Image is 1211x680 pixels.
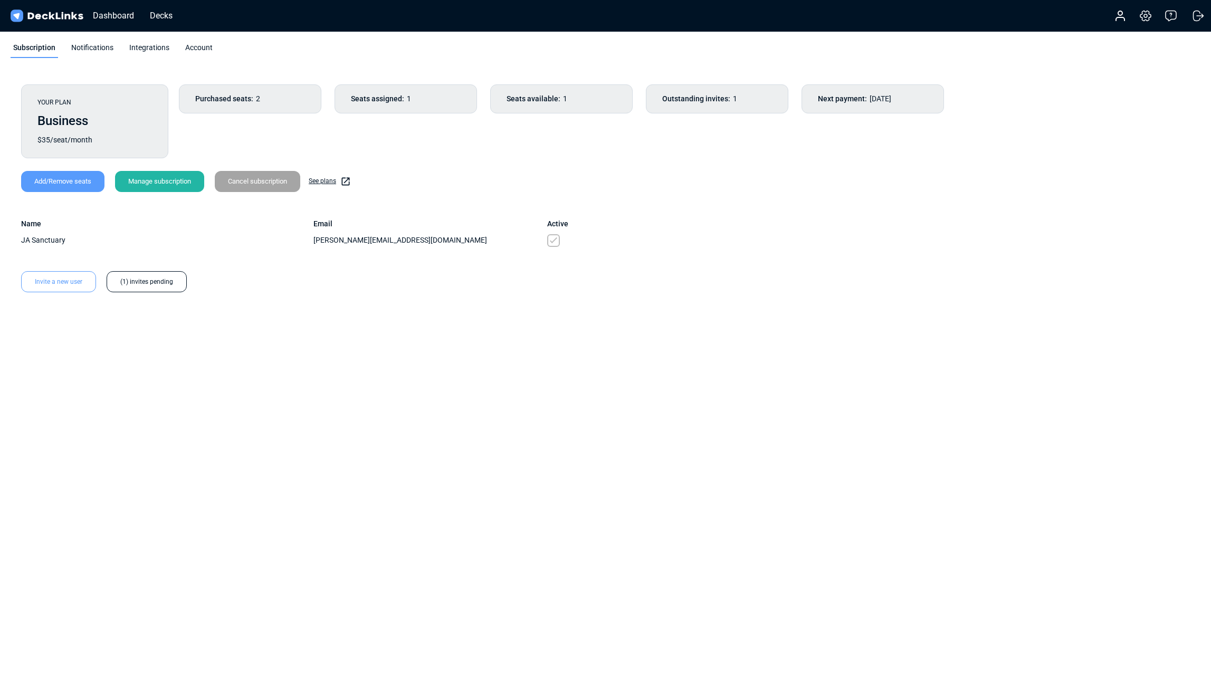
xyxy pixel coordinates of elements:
span: Outstanding invites: [662,93,730,104]
div: Invite a new user [21,271,96,292]
div: Manage subscription [115,171,204,192]
div: Add/Remove seats [21,171,104,192]
div: Subscription [11,42,58,58]
div: Dashboard [88,9,139,22]
div: Business [37,111,152,130]
div: 1 [646,84,788,113]
span: Seats assigned: [351,93,404,104]
img: DeckLinks [8,8,85,24]
div: JA Sanctuary [21,235,313,246]
div: YOUR PLAN [37,98,152,107]
a: See plans [309,176,351,187]
div: 2 [179,84,321,113]
div: Active [547,218,568,229]
div: [DATE] [802,84,944,113]
span: Purchased seats: [195,93,253,104]
div: Integrations [127,42,172,58]
div: Decks [145,9,178,22]
div: Email [313,218,547,229]
div: Notifications [69,42,116,58]
span: Next payment: [818,93,867,104]
div: (1) invites pending [107,271,187,292]
div: $35/seat/month [37,135,152,146]
div: [PERSON_NAME][EMAIL_ADDRESS][DOMAIN_NAME] [313,235,547,246]
span: Seats available: [507,93,560,104]
div: Cancel subscription [215,171,300,192]
div: Name [21,218,313,229]
div: 1 [335,84,477,113]
div: Account [183,42,215,58]
div: 1 [490,84,633,113]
